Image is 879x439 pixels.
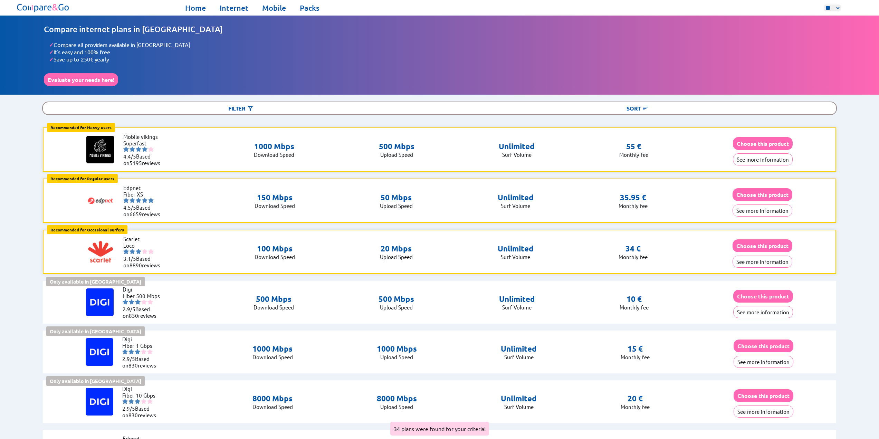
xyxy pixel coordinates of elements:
img: starnr1 [123,198,129,203]
span: 5195 [130,160,142,166]
span: 830 [128,412,138,418]
span: ✓ [49,48,54,56]
img: starnr3 [136,198,141,203]
li: Compare all providers available in [GEOGRAPHIC_DATA] [49,41,835,48]
li: Digi [122,385,164,392]
p: 34 € [625,244,641,254]
p: Download Speed [254,151,294,158]
li: Mobile vikings [123,133,165,140]
a: See more information [733,258,792,265]
p: Upload Speed [380,202,413,209]
p: 55 € [626,142,641,151]
button: Choose this product [733,188,792,201]
img: Button open the sorting menu [642,105,649,112]
div: Filter [43,102,439,114]
a: See more information [733,309,793,315]
img: starnr4 [142,146,147,152]
a: Choose this product [734,343,793,349]
p: Download Speed [252,403,293,410]
p: Monthly fee [621,403,650,410]
a: See more information [733,156,793,163]
img: starnr2 [130,146,135,152]
p: 150 Mbps [255,193,295,202]
img: starnr3 [136,249,141,254]
button: See more information [733,306,793,318]
span: 4.4/5 [123,153,136,160]
img: starnr1 [123,146,129,152]
p: Unlimited [499,294,535,304]
span: 830 [129,312,138,319]
b: Recommended for Occasional surfers [50,227,124,232]
li: Based on reviews [123,153,165,166]
img: starnr3 [136,146,141,152]
p: Unlimited [501,344,537,354]
b: Only available in [GEOGRAPHIC_DATA] [50,378,141,384]
a: See more information [733,207,792,214]
p: Surf Volume [499,304,535,311]
p: 20 € [628,394,643,403]
span: 2.9/5 [122,405,135,412]
p: 1000 Mbps [252,344,293,354]
p: Upload Speed [380,254,413,260]
p: Surf Volume [501,403,537,410]
span: 6659 [130,211,142,217]
a: Packs [300,3,319,13]
p: 500 Mbps [379,294,414,304]
li: Scarlet [123,236,165,242]
img: starnr2 [129,299,134,305]
p: 8000 Mbps [252,394,293,403]
img: starnr2 [130,249,135,254]
p: Upload Speed [379,304,414,311]
img: starnr1 [123,299,128,305]
li: Fiber XS [123,191,165,198]
button: See more information [734,356,793,368]
img: Logo of Digi [86,338,113,366]
img: starnr4 [141,299,147,305]
li: Based on reviews [123,204,165,217]
p: Upload Speed [377,403,417,410]
li: Based on reviews [123,255,165,268]
img: Logo of Digi [86,388,113,416]
p: 10 € [627,294,642,304]
div: 34 plans were found for your criteria! [390,422,489,436]
img: starnr4 [141,399,146,404]
li: It's easy and 100% free [49,48,835,56]
img: Logo of Edpnet [87,187,114,214]
button: Choose this product [733,239,792,252]
li: Loco [123,242,165,249]
p: Download Speed [254,304,294,311]
span: 2.9/5 [123,306,135,312]
p: 20 Mbps [380,244,413,254]
span: 3.1/5 [123,255,136,262]
li: Edpnet [123,184,165,191]
img: Logo of Digi [86,288,114,316]
li: Based on reviews [122,405,164,418]
p: Unlimited [501,394,537,403]
img: starnr5 [147,399,153,404]
img: starnr1 [122,349,128,354]
img: starnr2 [128,349,134,354]
img: Logo of Compare&Go [16,2,71,14]
li: Fiber 1 Gbps [122,342,164,349]
div: Sort [439,102,836,114]
b: Recommended for Heavy users [50,125,112,130]
li: Save up to 250€ yearly [49,56,835,63]
b: Recommended for Regular users [50,176,114,181]
p: 15 € [628,344,643,354]
img: Button open the filtering menu [247,105,254,112]
img: starnr3 [135,299,141,305]
button: See more information [733,204,792,217]
span: ✓ [49,41,54,48]
a: Mobile [262,3,286,13]
p: Monthly fee [620,304,649,311]
p: Surf Volume [498,254,534,260]
button: See more information [734,405,793,418]
p: Monthly fee [621,354,650,360]
p: Download Speed [255,202,295,209]
img: starnr4 [142,198,147,203]
p: Surf Volume [498,202,534,209]
a: Choose this product [733,293,793,299]
li: Digi [123,286,164,293]
b: Only available in [GEOGRAPHIC_DATA] [50,278,141,285]
img: Logo of Mobile vikings [86,136,114,163]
